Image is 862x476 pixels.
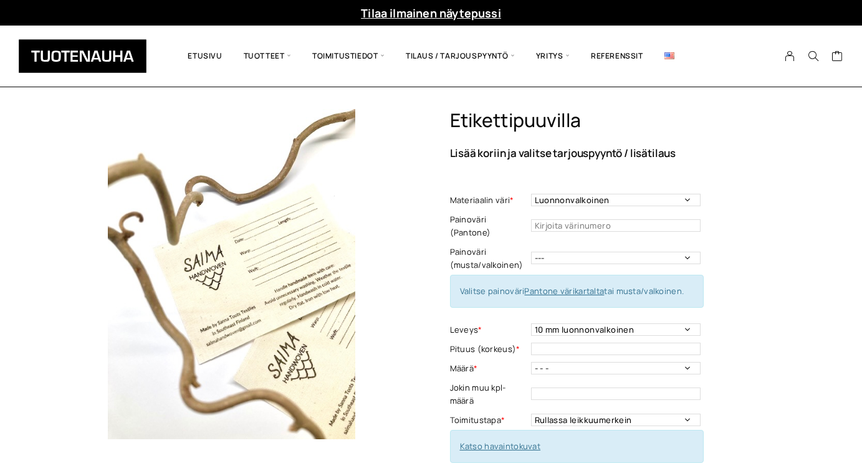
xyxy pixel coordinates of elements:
[802,50,825,62] button: Search
[450,323,528,336] label: Leveys
[831,50,843,65] a: Cart
[525,35,580,77] span: Yritys
[67,109,397,439] img: tuotenauha_etikettipuuvilla
[580,35,654,77] a: Referenssit
[450,343,528,356] label: Pituus (korkeus)
[524,285,604,297] a: Pantone värikartalta
[460,440,541,452] a: Katso havaintokuvat
[361,6,501,21] a: Tilaa ilmainen näytepussi
[450,148,796,158] p: Lisää koriin ja valitse tarjouspyyntö / lisätilaus
[450,109,796,132] h1: Etikettipuuvilla
[177,35,232,77] a: Etusivu
[395,35,525,77] span: Tilaus / Tarjouspyyntö
[450,213,528,239] label: Painoväri (Pantone)
[778,50,802,62] a: My Account
[460,285,684,297] span: Valitse painoväri tai musta/valkoinen.
[450,245,528,272] label: Painoväri (musta/valkoinen)
[233,35,302,77] span: Tuotteet
[664,52,674,59] img: English
[531,219,701,232] input: Kirjoita värinumero
[450,381,528,407] label: Jokin muu kpl-määrä
[302,35,395,77] span: Toimitustiedot
[19,39,146,73] img: Tuotenauha Oy
[450,194,528,207] label: Materiaalin väri
[450,362,528,375] label: Määrä
[450,414,528,427] label: Toimitustapa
